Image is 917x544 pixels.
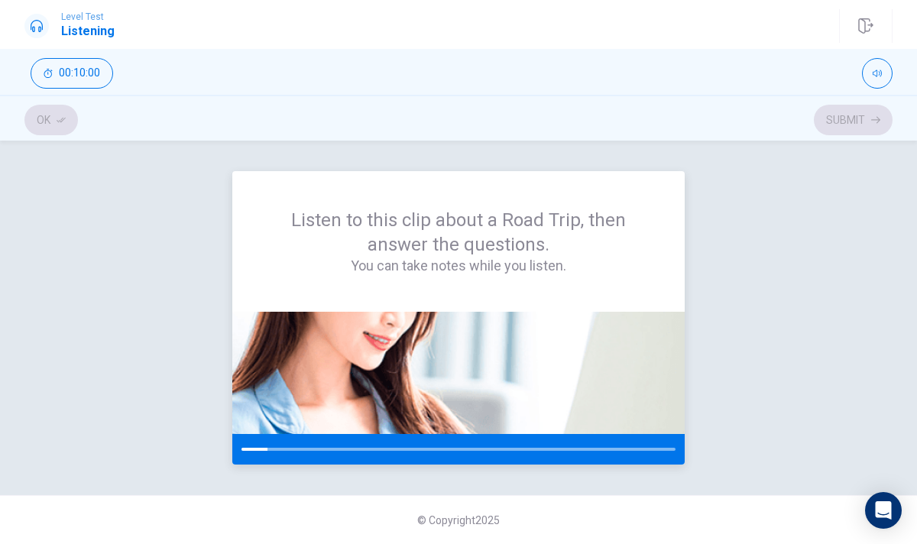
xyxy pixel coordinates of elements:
h1: Listening [61,22,115,40]
span: Level Test [61,11,115,22]
div: Open Intercom Messenger [865,492,902,529]
button: 00:10:00 [31,58,113,89]
span: © Copyright 2025 [417,514,500,526]
h4: You can take notes while you listen. [269,257,648,275]
span: 00:10:00 [59,67,100,79]
div: Listen to this clip about a Road Trip, then answer the questions. [269,208,648,275]
img: passage image [232,312,685,434]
